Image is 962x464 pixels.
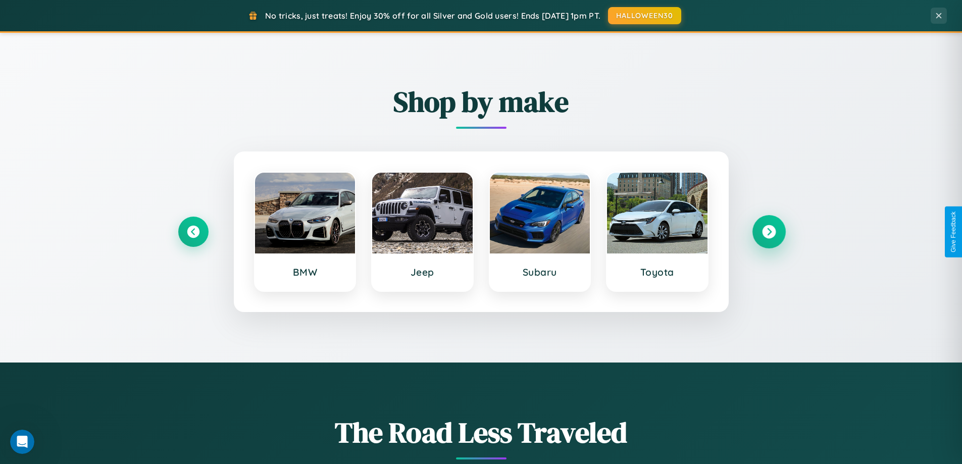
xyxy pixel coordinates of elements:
[950,212,957,252] div: Give Feedback
[178,82,784,121] h2: Shop by make
[178,413,784,452] h1: The Road Less Traveled
[500,266,580,278] h3: Subaru
[608,7,681,24] button: HALLOWEEN30
[265,266,345,278] h3: BMW
[617,266,697,278] h3: Toyota
[265,11,600,21] span: No tricks, just treats! Enjoy 30% off for all Silver and Gold users! Ends [DATE] 1pm PT.
[10,430,34,454] iframe: Intercom live chat
[382,266,463,278] h3: Jeep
